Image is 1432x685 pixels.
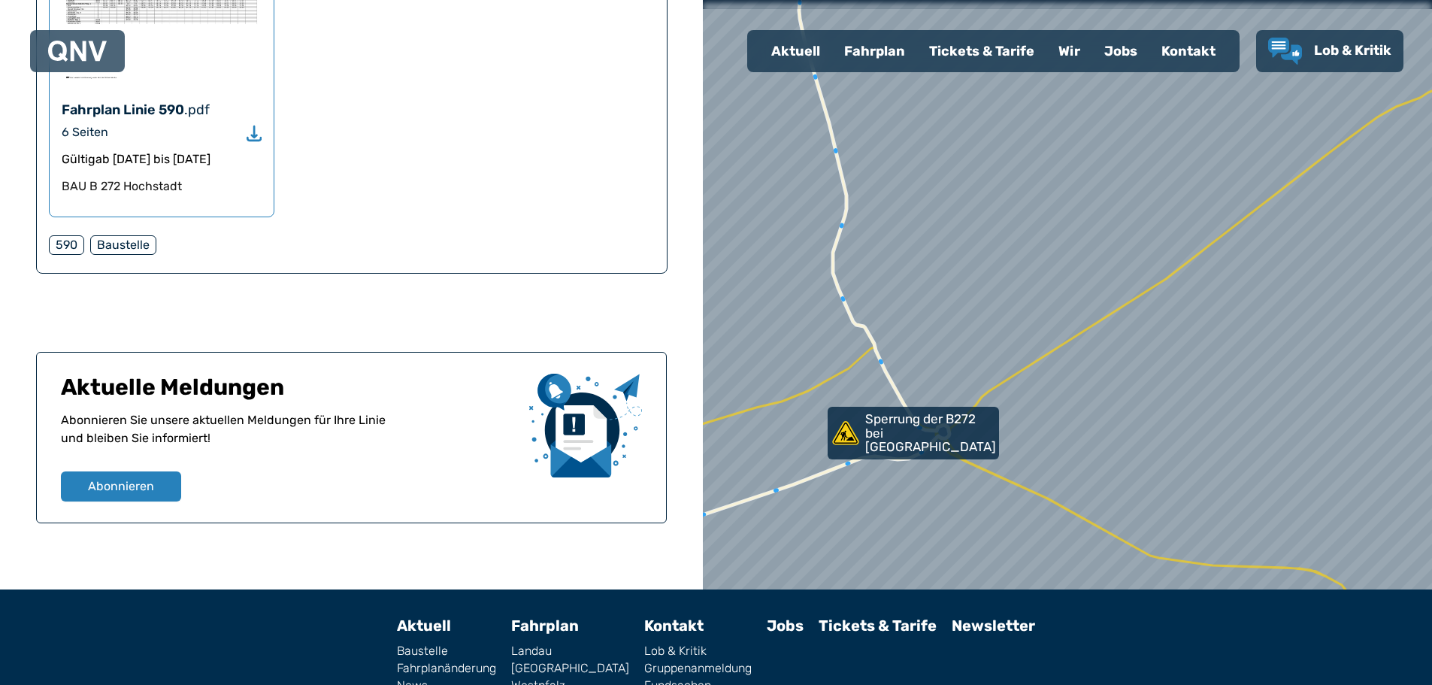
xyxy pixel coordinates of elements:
img: newsletter [529,374,642,477]
div: Sperrung der B272 bei [GEOGRAPHIC_DATA] [828,407,993,459]
a: Landau [511,645,629,657]
img: QNV Logo [48,41,107,62]
span: Lob & Kritik [1314,42,1391,59]
a: Sperrung der B272 bei [GEOGRAPHIC_DATA] [828,407,999,459]
a: Newsletter [952,617,1035,635]
div: .pdf [184,99,210,120]
span: Abonnieren [88,477,154,496]
a: Jobs [1092,32,1149,71]
a: Fahrplan [511,617,579,635]
p: Sperrung der B272 bei [GEOGRAPHIC_DATA] [865,412,996,454]
a: Fahrplan [832,32,917,71]
a: Tickets & Tarife [917,32,1046,71]
a: Jobs [767,617,804,635]
a: [GEOGRAPHIC_DATA] [511,662,629,674]
a: Gruppenanmeldung [644,662,752,674]
a: Lob & Kritik [1268,38,1391,65]
div: Fahrplan Linie 590 [62,99,184,120]
div: 590 [49,235,84,255]
a: Fahrplanänderung [397,662,496,674]
a: Wir [1046,32,1092,71]
div: 6 Seiten [62,123,108,141]
button: Abonnieren [61,471,181,502]
div: Baustelle [90,235,156,255]
div: BAU B 272 Hochstadt [62,177,262,195]
a: Kontakt [644,617,704,635]
p: Abonnieren Sie unsere aktuellen Meldungen für Ihre Linie und bleiben Sie informiert! [61,411,517,471]
h1: Aktuelle Meldungen [61,374,517,411]
a: Lob & Kritik [644,645,752,657]
a: Baustelle [397,645,496,657]
a: QNV Logo [48,36,107,66]
div: Gültig ab [DATE] bis [DATE] [62,150,262,168]
a: Download [247,125,262,139]
a: Tickets & Tarife [819,617,937,635]
a: Aktuell [397,617,451,635]
a: Aktuell [759,32,832,71]
a: Kontakt [1149,32,1228,71]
